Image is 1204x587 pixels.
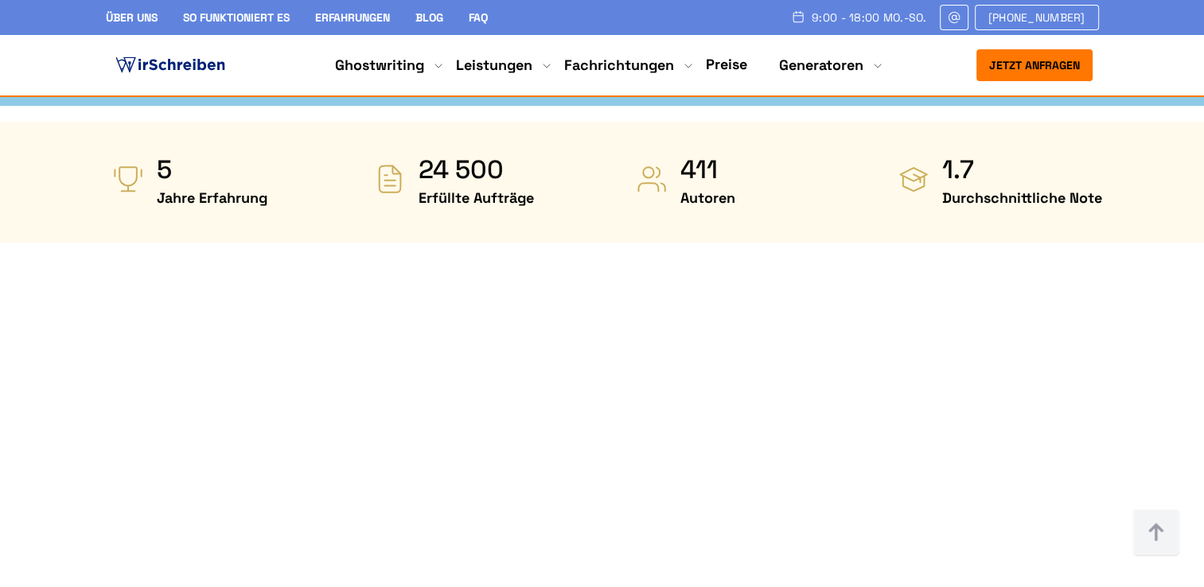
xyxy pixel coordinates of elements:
[419,154,534,185] strong: 24 500
[564,56,674,75] a: Fachrichtungen
[779,56,863,75] a: Generatoren
[976,49,1093,81] button: Jetzt anfragen
[374,163,406,195] img: Erfüllte Aufträge
[947,11,961,24] img: Email
[680,185,735,211] span: Autoren
[315,10,390,25] a: Erfahrungen
[157,185,267,211] span: Jahre Erfahrung
[335,56,424,75] a: Ghostwriting
[812,11,927,24] span: 9:00 - 18:00 Mo.-So.
[419,185,534,211] span: Erfüllte Aufträge
[456,56,532,75] a: Leistungen
[942,154,1102,185] strong: 1.7
[112,53,228,77] img: logo ghostwriter-österreich
[1132,509,1180,557] img: button top
[791,10,805,23] img: Schedule
[975,5,1099,30] a: [PHONE_NUMBER]
[636,163,668,195] img: Autoren
[469,10,488,25] a: FAQ
[415,10,443,25] a: Blog
[157,154,267,185] strong: 5
[183,10,290,25] a: So funktioniert es
[988,11,1085,24] span: [PHONE_NUMBER]
[898,163,929,195] img: Durchschnittliche Note
[112,163,144,195] img: Jahre Erfahrung
[706,55,747,73] a: Preise
[106,10,158,25] a: Über uns
[680,154,735,185] strong: 411
[942,185,1102,211] span: Durchschnittliche Note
